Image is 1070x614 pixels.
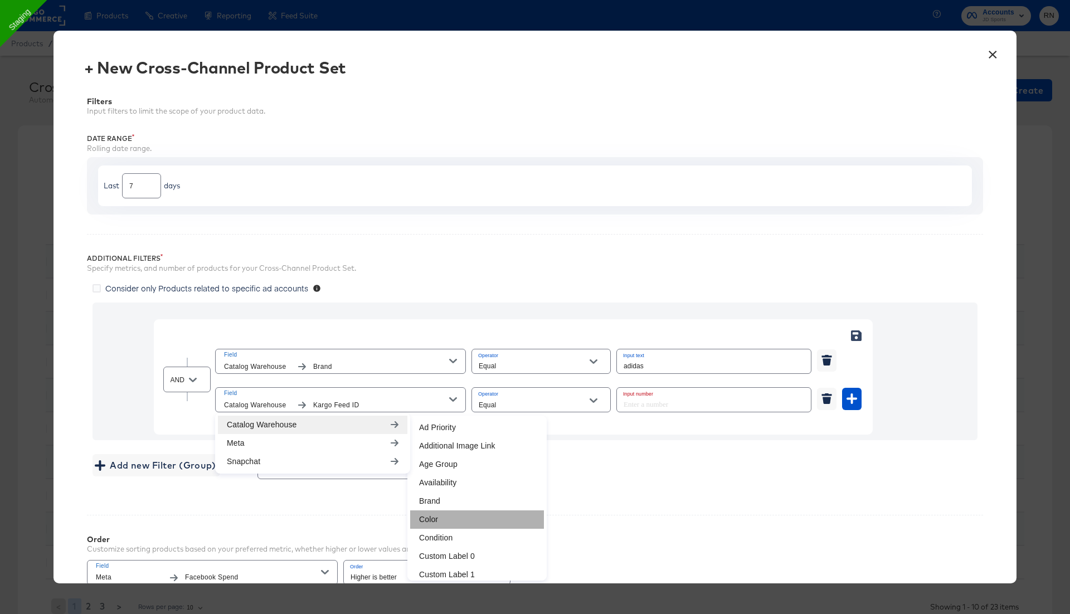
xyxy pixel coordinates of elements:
[123,169,160,193] input: Enter a number
[87,263,983,274] div: Specify metrics, and number of products for your Cross-Channel Product Set.
[96,572,163,583] span: Meta
[410,474,544,492] li: Availability
[87,544,437,554] div: Customize sorting products based on your preferred metric, whether higher or lower values are bet...
[93,454,220,476] button: Add new Filter (Group)
[87,134,983,143] div: Date Range
[105,282,308,294] span: Consider only Products related to specific ad accounts
[224,388,449,398] span: Field
[87,254,983,263] div: Additional Filters
[87,106,983,116] div: Input filters to limit the scope of your product data.
[224,350,449,360] span: Field
[87,143,983,154] div: Rolling date range.
[983,42,1003,62] button: ×
[224,399,291,411] span: Catalog Warehouse
[224,361,291,373] span: Catalog Warehouse
[218,416,407,434] li: Catalog Warehouse
[185,572,321,583] span: Facebook Spend
[410,437,544,455] li: Additional Image Link
[313,361,449,373] span: Brand
[585,392,602,409] button: Open
[313,399,449,411] span: Kargo Feed ID
[410,418,544,437] li: Ad Priority
[184,372,201,388] button: Open
[585,353,602,370] button: Open
[410,566,544,584] li: Custom Label 1
[87,560,338,585] button: FieldMetaFacebook Spend
[84,59,346,76] div: + New Cross-Channel Product Set
[215,349,466,374] button: FieldCatalog WarehouseBrand
[218,434,407,452] li: Meta
[218,452,407,471] li: Snapchat
[215,387,466,412] button: FieldCatalog WarehouseKargo Feed ID
[410,547,544,566] li: Custom Label 0
[617,349,811,373] input: Input search term
[410,455,544,474] li: Age Group
[96,561,321,571] span: Field
[87,535,437,544] div: Order
[164,181,180,191] div: days
[410,510,544,529] li: Color
[104,181,119,191] div: Last
[410,492,544,510] li: Brand
[410,529,544,547] li: Condition
[87,97,983,106] div: Filters
[97,457,216,473] span: Add new Filter (Group)
[617,388,804,412] input: Enter a number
